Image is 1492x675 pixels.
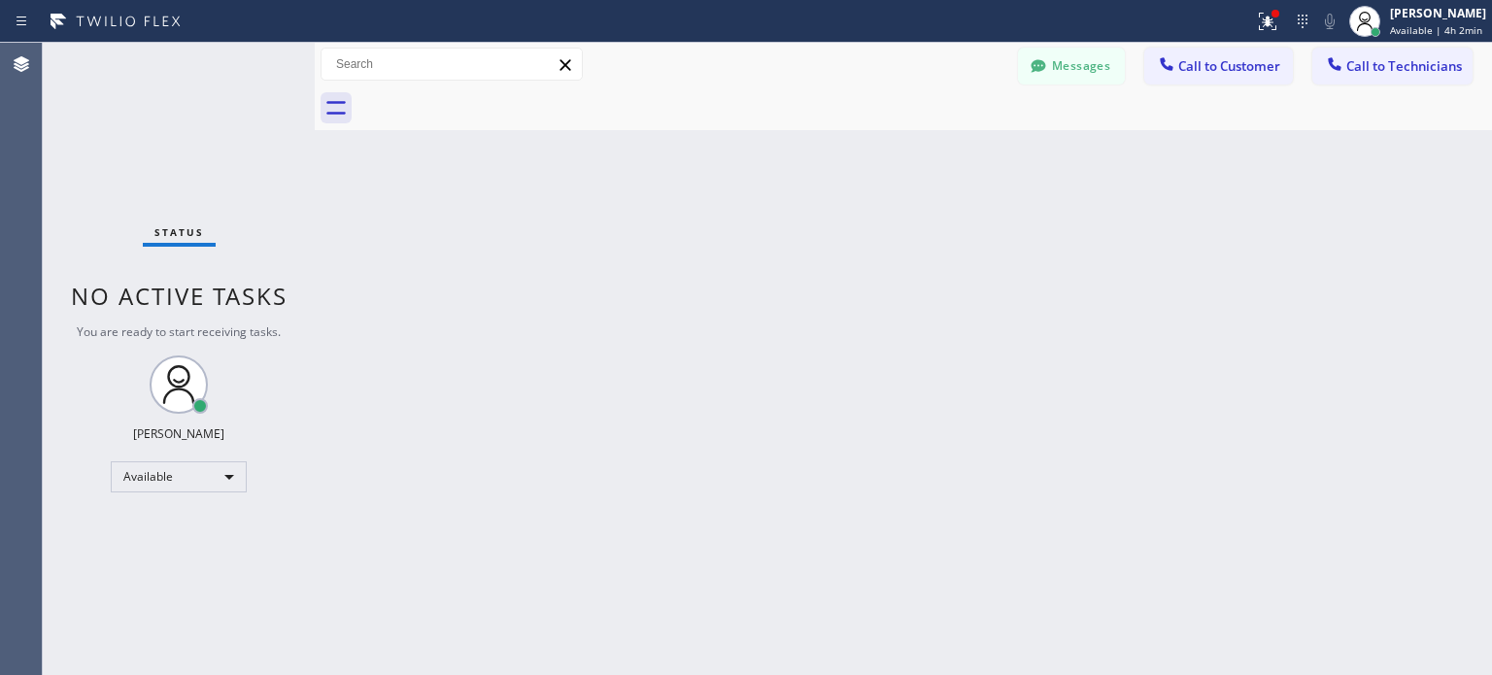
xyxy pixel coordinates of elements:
input: Search [322,49,582,80]
div: [PERSON_NAME] [133,425,224,442]
span: Call to Customer [1178,57,1280,75]
span: Call to Technicians [1346,57,1462,75]
span: Status [154,225,204,239]
button: Messages [1018,48,1125,84]
button: Call to Customer [1144,48,1293,84]
span: You are ready to start receiving tasks. [77,323,281,340]
button: Mute [1316,8,1343,35]
span: No active tasks [71,280,288,312]
div: [PERSON_NAME] [1390,5,1486,21]
div: Available [111,461,247,492]
span: Available | 4h 2min [1390,23,1482,37]
button: Call to Technicians [1312,48,1473,84]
